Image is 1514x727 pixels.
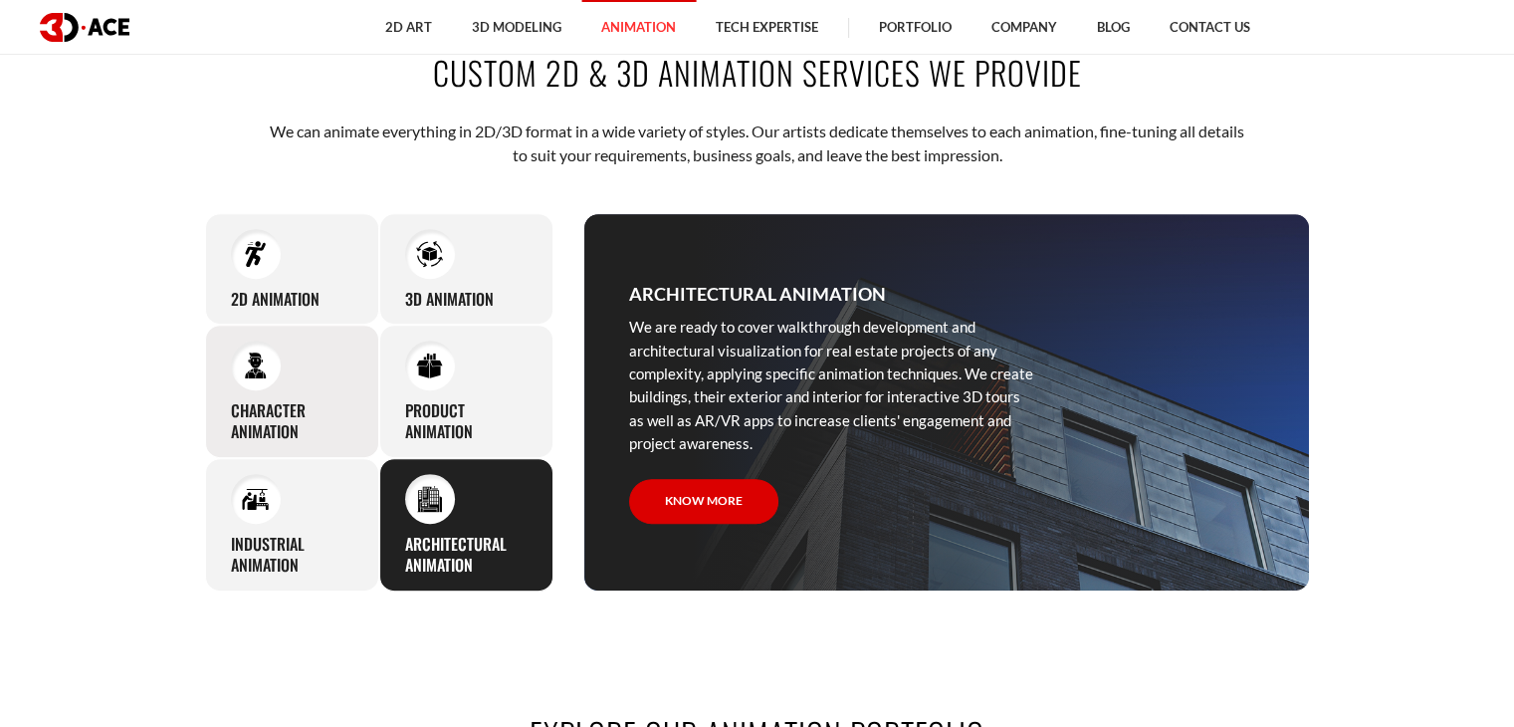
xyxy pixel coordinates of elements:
h3: Architectural animation [629,280,886,308]
h3: 3D Animation [405,289,494,310]
img: 2D Animation [242,240,269,267]
h3: Character animation [231,400,353,442]
h3: Architectural animation [405,534,528,576]
h3: Industrial animation [231,534,353,576]
p: We are ready to cover walkthrough development and architectural visualization for real estate pro... [629,316,1037,455]
img: Industrial animation [242,486,269,513]
p: We can animate everything in 2D/3D format in a wide variety of styles. Our artists dedicate thems... [267,120,1247,168]
img: Architectural animation [416,486,443,513]
a: Know more [629,479,778,524]
img: 3D Animation [416,240,443,267]
img: logo dark [40,13,129,42]
img: Product animation [416,353,443,379]
h3: 2D Animation [231,289,320,310]
h3: Product animation [405,400,528,442]
h2: Custom 2D & 3D Animation Services We Provide [205,50,1310,95]
img: Character animation [242,353,269,379]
